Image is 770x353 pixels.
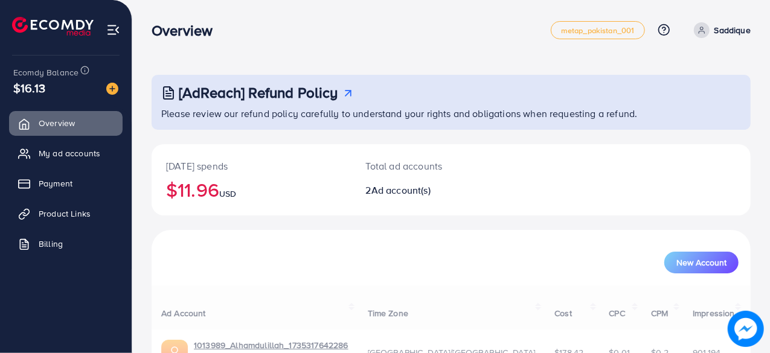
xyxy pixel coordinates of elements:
[9,232,123,256] a: Billing
[366,185,487,196] h2: 2
[166,159,337,173] p: [DATE] spends
[179,84,338,101] h3: [AdReach] Refund Policy
[13,66,79,78] span: Ecomdy Balance
[13,79,45,97] span: $16.13
[39,177,72,189] span: Payment
[9,141,123,165] a: My ad accounts
[371,183,431,197] span: Ad account(s)
[9,202,123,226] a: Product Links
[366,159,487,173] p: Total ad accounts
[9,111,123,135] a: Overview
[106,23,120,37] img: menu
[714,23,751,37] p: Saddique
[219,188,236,200] span: USD
[9,171,123,196] a: Payment
[161,106,743,121] p: Please review our refund policy carefully to understand your rights and obligations when requesti...
[39,147,100,159] span: My ad accounts
[12,17,94,36] img: logo
[152,22,222,39] h3: Overview
[166,178,337,201] h2: $11.96
[39,208,91,220] span: Product Links
[39,117,75,129] span: Overview
[664,252,739,273] button: New Account
[689,22,751,38] a: Saddique
[676,258,727,267] span: New Account
[728,311,764,347] img: image
[39,238,63,250] span: Billing
[106,83,118,95] img: image
[561,27,635,34] span: metap_pakistan_001
[551,21,645,39] a: metap_pakistan_001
